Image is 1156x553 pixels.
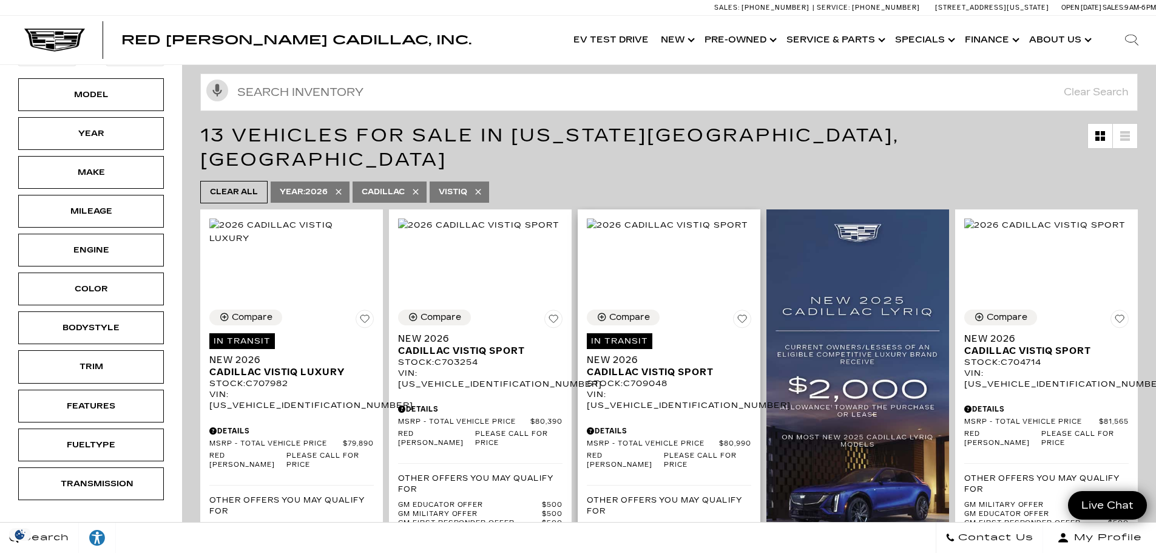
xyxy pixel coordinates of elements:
span: 13 Vehicles for Sale in [US_STATE][GEOGRAPHIC_DATA], [GEOGRAPHIC_DATA] [200,124,899,171]
a: About Us [1023,16,1095,64]
span: $80,990 [719,439,751,449]
span: Live Chat [1075,498,1140,512]
div: Trim [61,360,121,373]
img: 2026 Cadillac VISTIQ Sport [964,219,1126,232]
span: Cadillac VISTIQ Sport [964,345,1120,357]
img: 2026 Cadillac VISTIQ Sport [587,219,748,232]
span: 2026 [280,185,328,200]
div: TrimTrim [18,350,164,383]
a: Pre-Owned [698,16,780,64]
a: In TransitNew 2026Cadillac VISTIQ Sport [587,333,751,378]
div: Transmission [61,477,121,490]
div: Make [61,166,121,179]
a: In TransitNew 2026Cadillac VISTIQ Luxury [209,333,374,378]
button: Save Vehicle [733,310,751,333]
span: Service: [817,4,850,12]
div: Engine [61,243,121,257]
span: GM Educator Offer [964,510,1108,519]
a: Sales: [PHONE_NUMBER] [714,4,813,11]
a: Grid View [1088,124,1112,148]
div: Compare [232,312,272,323]
div: Bodystyle [61,321,121,334]
a: Service: [PHONE_NUMBER] [813,4,923,11]
span: VISTIQ [439,185,467,200]
span: Please call for price [286,452,374,470]
span: Sales: [1103,4,1124,12]
a: Red [PERSON_NAME] Cadillac, Inc. [121,34,472,46]
a: GM Military Offer $500 [398,510,563,519]
a: GM Military Offer $500 [964,501,1129,510]
img: 2026 Cadillac VISTIQ Sport [398,219,559,232]
div: Stock : C709048 [587,378,751,389]
button: Open user profile menu [1043,523,1156,553]
a: EV Test Drive [567,16,655,64]
span: GM Educator Offer [398,501,542,510]
p: Other Offers You May Qualify For [398,473,563,495]
span: [PHONE_NUMBER] [852,4,920,12]
span: New 2026 [587,354,742,366]
div: Stock : C707982 [209,378,374,389]
div: BodystyleBodystyle [18,311,164,344]
a: GM Educator Offer $500 [398,501,563,510]
span: Red [PERSON_NAME] [209,452,286,470]
div: Explore your accessibility options [79,529,115,547]
a: Specials [889,16,959,64]
div: Pricing Details - New 2026 Cadillac VISTIQ Sport [398,404,563,415]
div: VIN: [US_VEHICLE_IDENTIFICATION_NUMBER] [587,389,751,411]
div: Color [61,282,121,296]
div: VIN: [US_VEHICLE_IDENTIFICATION_NUMBER] [398,368,563,390]
div: VIN: [US_VEHICLE_IDENTIFICATION_NUMBER] [209,389,374,411]
span: In Transit [209,333,275,349]
span: Cadillac VISTIQ Sport [398,345,553,357]
span: GM First Responder Offer [398,519,542,528]
div: YearYear [18,117,164,150]
span: Contact Us [955,529,1033,546]
div: EngineEngine [18,234,164,266]
span: $500 [542,501,563,510]
button: Save Vehicle [544,310,563,333]
a: Red [PERSON_NAME] Please call for price [209,452,374,470]
a: New [655,16,698,64]
div: Pricing Details - New 2026 Cadillac VISTIQ Sport [964,404,1129,415]
span: Red [PERSON_NAME] Cadillac, Inc. [121,33,472,47]
span: MSRP - Total Vehicle Price [964,418,1099,427]
span: $81,565 [1099,418,1129,427]
div: Stock : C704714 [964,357,1129,368]
span: Red [PERSON_NAME] [964,430,1041,448]
img: 2026 Cadillac VISTIQ Luxury [209,219,374,245]
span: Search [19,529,69,546]
button: Save Vehicle [356,310,374,333]
span: Red [PERSON_NAME] [398,430,475,448]
span: GM Military Offer [398,510,542,519]
a: Finance [959,16,1023,64]
span: My Profile [1069,529,1142,546]
span: Please call for price [475,430,563,448]
span: In Transit [587,333,652,349]
div: TransmissionTransmission [18,467,164,500]
button: Compare Vehicle [398,310,471,325]
span: 9 AM-6 PM [1124,4,1156,12]
p: Other Offers You May Qualify For [964,473,1129,495]
span: Please call for price [664,452,751,470]
div: MileageMileage [18,195,164,228]
span: $500 [542,510,563,519]
span: Year : [280,188,305,196]
div: FeaturesFeatures [18,390,164,422]
span: Red [PERSON_NAME] [587,452,664,470]
span: GM Military Offer [964,501,1108,510]
div: Mileage [61,205,121,218]
span: MSRP - Total Vehicle Price [587,439,719,449]
img: Opt-Out Icon [6,528,34,541]
span: $79,890 [343,439,374,449]
p: Other Offers You May Qualify For [587,495,751,517]
button: Save Vehicle [1110,310,1129,333]
span: Sales: [714,4,740,12]
span: New 2026 [209,354,365,366]
img: Cadillac Dark Logo with Cadillac White Text [24,29,85,52]
span: [PHONE_NUMBER] [742,4,810,12]
span: Cadillac VISTIQ Luxury [209,366,365,378]
span: Cadillac [362,185,405,200]
a: New 2026Cadillac VISTIQ Sport [398,333,563,357]
a: Red [PERSON_NAME] Please call for price [398,430,563,448]
a: MSRP - Total Vehicle Price $81,565 [964,418,1129,427]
